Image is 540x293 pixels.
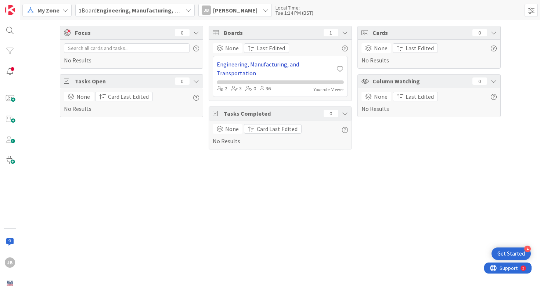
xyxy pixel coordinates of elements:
div: No Results [361,43,497,65]
b: 1 [79,7,82,14]
div: Tue 1:14 PM (BST) [276,10,313,15]
div: No Results [64,43,199,65]
div: 0 [472,29,487,36]
span: Column Watching [372,77,469,86]
button: Last Edited [393,92,438,101]
div: 0 [245,85,256,93]
div: No Results [361,92,497,113]
span: Focus [75,28,169,37]
span: None [374,44,388,53]
span: Cards [372,28,469,37]
span: Last Edited [257,44,285,53]
span: None [76,92,90,101]
div: 36 [260,85,271,93]
div: 4 [524,246,531,252]
div: Your role: Viewer [314,86,344,93]
div: 0 [175,77,190,85]
span: Board [79,6,183,15]
span: Support [15,1,33,10]
b: Engineering, Manufacturing, and Transportation [97,7,227,14]
div: JB [5,257,15,268]
div: Get Started [497,250,525,257]
div: Local Time: [276,5,313,10]
span: Last Edited [406,44,434,53]
span: [PERSON_NAME] [213,6,258,15]
div: No Results [64,92,199,113]
div: 2 [217,85,227,93]
span: None [225,44,239,53]
span: Card Last Edited [108,92,149,101]
button: Card Last Edited [244,124,302,134]
div: JB [202,6,211,15]
img: Visit kanbanzone.com [5,5,15,15]
span: Tasks Open [75,77,171,86]
div: 1 [324,29,338,36]
span: None [225,124,239,133]
div: 0 [472,77,487,85]
span: Tasks Completed [224,109,320,118]
span: Last Edited [406,92,434,101]
button: Last Edited [393,43,438,53]
span: None [374,92,388,101]
span: Boards [224,28,320,37]
button: Last Edited [244,43,289,53]
input: Search all cards and tasks... [64,43,190,53]
div: Open Get Started checklist, remaining modules: 4 [492,247,531,260]
span: My Zone [37,6,60,15]
div: 0 [324,110,338,117]
div: No Results [213,124,348,145]
span: Card Last Edited [257,124,298,133]
a: Engineering, Manufacturing, and Transportation [217,60,336,77]
div: 2 [38,3,40,9]
div: 0 [175,29,190,36]
div: 3 [231,85,242,93]
img: avatar [5,278,15,288]
button: Card Last Edited [95,92,153,101]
